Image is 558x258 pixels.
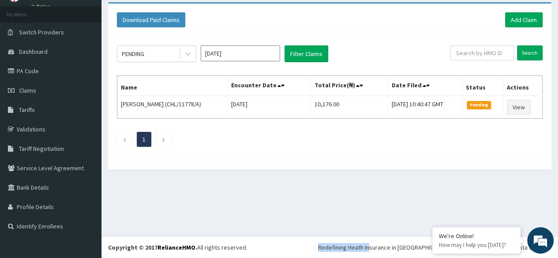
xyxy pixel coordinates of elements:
input: Search [517,45,543,60]
a: Page 1 is your current page [142,135,146,143]
strong: Copyright © 2017 . [108,243,197,251]
td: [PERSON_NAME] (CHL/11778/A) [117,96,228,119]
button: Filter Claims [285,45,328,62]
span: Claims [19,86,36,94]
p: How may I help you today? [439,241,514,249]
span: Tariff Negotiation [19,145,64,153]
th: Name [117,76,228,96]
span: Dashboard [19,48,48,56]
div: PENDING [122,49,144,58]
th: Date Filed [388,76,462,96]
th: Status [462,76,503,96]
button: Download Paid Claims [117,12,185,27]
div: Redefining Heath Insurance in [GEOGRAPHIC_DATA] using Telemedicine and Data Science! [318,243,551,252]
td: [DATE] [228,96,311,119]
div: We're Online! [439,232,514,240]
input: Search by HMO ID [450,45,514,60]
th: Total Price(₦) [311,76,388,96]
a: RelianceHMO [157,243,195,251]
span: Pending [467,101,491,109]
a: Online [31,4,52,10]
a: Next page [161,135,165,143]
a: Add Claim [505,12,543,27]
span: Switch Providers [19,28,64,36]
a: Previous page [123,135,127,143]
th: Actions [503,76,542,96]
td: 10,176.00 [311,96,388,119]
input: Select Month and Year [201,45,280,61]
span: Tariffs [19,106,35,114]
th: Encounter Date [228,76,311,96]
td: [DATE] 10:40:47 GMT [388,96,462,119]
a: View [507,100,531,115]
